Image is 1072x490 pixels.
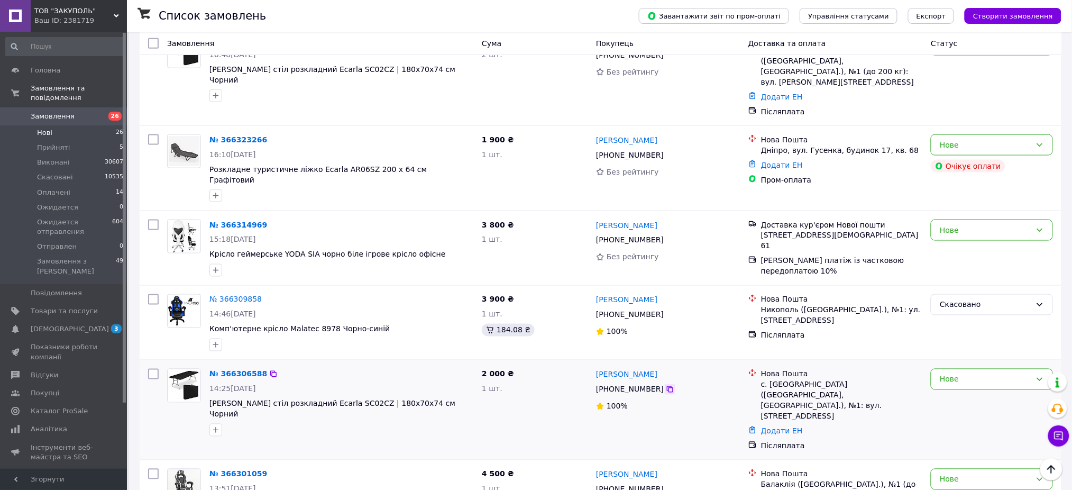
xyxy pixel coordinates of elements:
span: Замовлення з [PERSON_NAME] [37,257,116,276]
div: Никополь ([GEOGRAPHIC_DATA].), №1: ул. [STREET_ADDRESS] [761,305,922,326]
div: Нова Пошта [761,134,922,145]
a: [PERSON_NAME] [596,135,657,146]
span: 1 шт. [482,310,502,319]
span: Створити замовлення [973,12,1053,20]
img: Фото товару [168,135,200,168]
a: [PERSON_NAME] стіл розкладний Ecarla SC02CZ | 180х70х74 см Чорний [209,400,455,419]
span: 100% [607,402,628,411]
div: Нове [940,374,1031,385]
div: Скасовано [940,299,1031,311]
button: Управління статусами [800,8,897,24]
span: Завантажити звіт по пром-оплаті [647,11,781,21]
span: [PHONE_NUMBER] [596,151,664,159]
span: Прийняті [37,143,70,152]
span: 3 900 ₴ [482,295,514,304]
span: Cума [482,39,501,48]
div: Нова Пошта [761,369,922,379]
a: Додати ЕН [761,427,803,435]
span: 10535 [105,173,123,182]
div: Післяплата [761,330,922,341]
div: [PERSON_NAME] платіж із частковою передоплатою 10% [761,256,922,277]
span: Головна [31,66,60,75]
button: Створити замовлення [965,8,1061,24]
span: 30607 [105,158,123,167]
button: Експорт [908,8,955,24]
span: 604 [112,217,123,237]
span: 3 [111,324,122,333]
button: Чат з покупцем [1048,425,1069,447]
a: [PERSON_NAME] [596,220,657,231]
div: Нове [940,474,1031,485]
span: 14:25[DATE] [209,385,256,393]
span: Статус [931,39,958,48]
h1: Список замовлень [159,10,266,22]
div: Доставка кур'єром Нової пошти [761,220,922,230]
div: Дніпро, вул. Гусенка, будинок 17, кв. 68 [761,145,922,156]
span: Управління статусами [808,12,889,20]
span: Показники роботи компанії [31,342,98,361]
span: Ожидается [37,203,78,212]
a: [PERSON_NAME] [596,469,657,480]
button: Завантажити звіт по пром-оплаті [639,8,789,24]
span: 3 800 ₴ [482,221,514,229]
span: 14:46[DATE] [209,310,256,319]
span: [PHONE_NUMBER] [596,236,664,244]
span: Ожидается отправления [37,217,112,237]
a: Створити замовлення [954,11,1061,20]
a: Розкладне туристичне ліжко Ecarla AR06SZ 200 x 64 см Графітовий [209,165,427,184]
span: Відгуки [31,370,58,380]
span: 100% [607,328,628,336]
a: № 366301059 [209,470,267,478]
div: Пром-оплата [761,175,922,185]
span: Експорт [917,12,946,20]
a: Фото товару [167,134,201,168]
div: с. [GEOGRAPHIC_DATA] ([GEOGRAPHIC_DATA], [GEOGRAPHIC_DATA].), №1 (до 200 кг): вул. [PERSON_NAME][... [761,45,922,87]
span: Оплачені [37,188,70,197]
img: Фото товару [168,220,200,253]
a: Комп‘ютерне крісло Malatec 8978 Чорно-синій [209,325,390,333]
div: Очікує оплати [931,160,1005,173]
div: Нове [940,139,1031,151]
a: Крісло геймерське YODA SIA чорно біле ігрове крісло офісне [209,250,446,259]
a: № 366309858 [209,295,262,304]
span: Без рейтингу [607,253,659,261]
button: Наверх [1040,458,1062,480]
a: Фото товару [167,369,201,403]
a: [PERSON_NAME] [596,369,657,380]
span: 1 шт. [482,150,502,159]
span: Виконані [37,158,70,167]
span: Без рейтингу [607,168,659,176]
img: Фото товару [168,369,200,402]
span: 0 [120,242,123,251]
span: 1 900 ₴ [482,135,514,144]
input: Пошук [5,37,124,56]
a: [PERSON_NAME] стіл розкладний Ecarla SC02CZ | 180х70х74 см Чорний [209,65,455,84]
span: Повідомлення [31,288,82,298]
span: Скасовані [37,173,73,182]
span: Отправлен [37,242,77,251]
span: 2 000 ₴ [482,370,514,378]
span: Замовлення [167,39,214,48]
span: Товари та послуги [31,306,98,316]
span: 4 500 ₴ [482,470,514,478]
span: Замовлення [31,112,75,121]
div: 184.08 ₴ [482,324,535,337]
span: Аналітика [31,424,67,434]
span: [PHONE_NUMBER] [596,385,664,394]
img: Фото товару [168,295,200,326]
div: [STREET_ADDRESS][DEMOGRAPHIC_DATA] 61 [761,230,922,251]
span: 1 шт. [482,385,502,393]
div: Ваш ID: 2381719 [34,16,127,25]
span: 15:18[DATE] [209,235,256,244]
span: 14 [116,188,123,197]
span: 26 [108,112,122,121]
div: Нове [940,224,1031,236]
span: Покупці [31,388,59,398]
div: с. [GEOGRAPHIC_DATA] ([GEOGRAPHIC_DATA], [GEOGRAPHIC_DATA].), №1: вул. [STREET_ADDRESS] [761,379,922,422]
span: 5 [120,143,123,152]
